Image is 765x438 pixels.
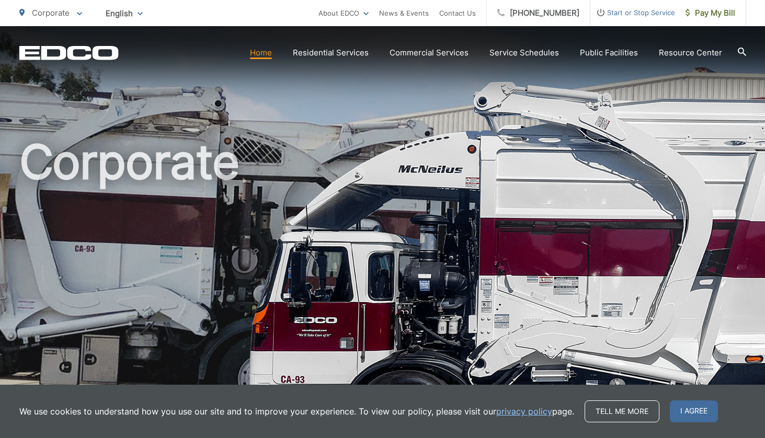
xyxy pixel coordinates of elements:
a: Resource Center [659,47,722,59]
p: We use cookies to understand how you use our site and to improve your experience. To view our pol... [19,405,574,418]
span: I agree [670,400,718,422]
a: Residential Services [293,47,369,59]
a: EDCD logo. Return to the homepage. [19,45,119,60]
a: Service Schedules [489,47,559,59]
a: Contact Us [439,7,476,19]
span: English [98,4,151,22]
span: Corporate [32,8,70,18]
a: privacy policy [496,405,552,418]
a: Commercial Services [390,47,469,59]
a: About EDCO [318,7,369,19]
a: Public Facilities [580,47,638,59]
span: Pay My Bill [686,7,735,19]
a: Home [250,47,272,59]
a: Tell me more [585,400,659,422]
a: News & Events [379,7,429,19]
